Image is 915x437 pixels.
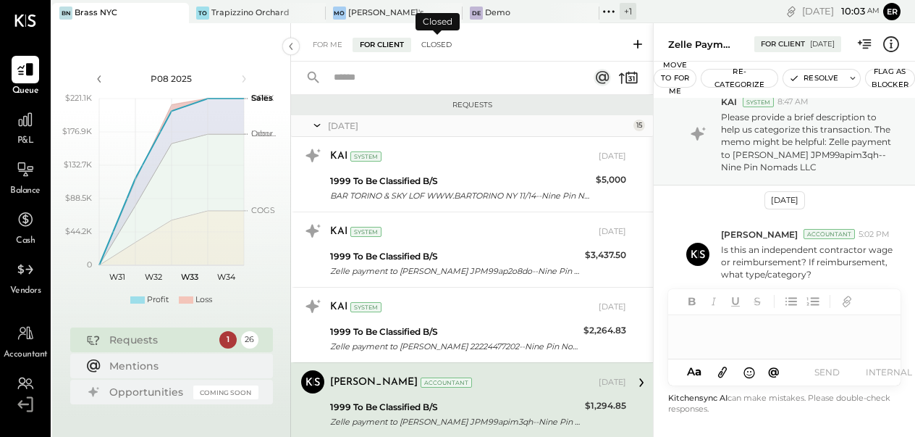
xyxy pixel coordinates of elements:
[4,349,48,362] span: Accountant
[1,256,50,298] a: Vendors
[330,249,581,264] div: 1999 To Be Classified B/S
[838,292,856,311] button: Add URL
[1,56,50,98] a: Queue
[726,292,745,311] button: Underline
[211,7,290,19] div: Trapizzino Orchard
[583,323,626,338] div: $2,264.83
[883,3,901,20] button: Er
[330,174,591,188] div: 1999 To Be Classified B/S
[195,294,212,306] div: Loss
[654,70,696,87] button: Move to for me
[683,292,701,311] button: Bold
[330,149,347,164] div: KAI
[64,159,92,170] text: $132.7K
[421,378,472,388] div: Accountant
[75,7,117,19] div: Brass NYC
[350,302,381,312] div: System
[764,363,784,381] button: @
[836,4,865,18] span: 10 : 03
[145,272,162,282] text: W32
[181,272,198,282] text: W33
[62,126,92,136] text: $176.9K
[599,226,626,238] div: [DATE]
[109,385,186,399] div: Opportunities
[485,7,510,19] div: Demo
[350,227,381,237] div: System
[721,96,737,108] span: KAI
[251,93,273,103] text: Sales
[65,93,92,103] text: $221.1K
[599,301,626,313] div: [DATE]
[704,292,723,311] button: Italic
[193,386,258,399] div: Coming Soon
[196,7,209,20] div: TO
[298,100,646,110] div: Requests
[599,151,626,162] div: [DATE]
[804,229,855,239] div: Accountant
[251,128,276,138] text: Occu...
[721,111,894,173] p: Please provide a brief description to help us categorize this transaction. The memo might be help...
[721,244,894,280] p: Is this an independent contractor wage or reimbursement? If reimbursement, what type/category?
[330,400,581,415] div: 1999 To Be Classified B/S
[17,135,34,148] span: P&L
[1,106,50,148] a: P&L
[330,325,579,339] div: 1999 To Be Classified B/S
[109,359,251,373] div: Mentions
[219,331,237,349] div: 1
[251,205,275,215] text: COGS
[330,415,581,429] div: Zelle payment to [PERSON_NAME] JPM99apim3qh--Nine Pin Nomads LLC
[65,226,92,236] text: $44.2K
[216,272,235,282] text: W34
[65,193,92,203] text: $88.5K
[333,7,346,20] div: Mo
[241,331,258,349] div: 26
[748,292,767,311] button: Strikethrough
[10,185,41,198] span: Balance
[695,365,701,378] span: a
[330,300,347,315] div: KAI
[414,38,459,52] div: Closed
[783,70,844,87] button: Resolve
[330,375,418,390] div: [PERSON_NAME]
[305,38,350,52] div: For Me
[147,294,169,306] div: Profit
[599,377,626,388] div: [DATE]
[782,292,801,311] button: Unordered List
[784,4,798,19] div: copy link
[110,72,233,85] div: P08 2025
[768,365,780,378] span: @
[328,120,630,132] div: [DATE]
[350,151,381,162] div: System
[620,3,636,20] div: + 1
[798,362,856,382] button: SEND
[59,7,72,20] div: BN
[12,85,39,98] span: Queue
[802,4,880,18] div: [DATE]
[470,7,483,20] div: De
[866,70,914,87] button: Flag as Blocker
[330,264,581,278] div: Zelle payment to [PERSON_NAME] JPM99ap2o8do--Nine Pin Nomads LLC
[109,272,125,282] text: W31
[743,97,774,107] div: System
[777,96,809,108] span: 8:47 AM
[353,38,411,52] div: For Client
[16,235,35,248] span: Cash
[330,225,347,239] div: KAI
[596,172,626,187] div: $5,000
[683,364,706,380] button: Aa
[416,13,460,30] div: Closed
[1,206,50,248] a: Cash
[764,191,805,209] div: [DATE]
[859,229,890,241] span: 5:02 PM
[810,39,835,49] div: [DATE]
[10,285,41,298] span: Vendors
[348,7,424,19] div: [PERSON_NAME]'s
[585,248,626,262] div: $3,437.50
[330,188,591,203] div: BAR TORINO & SKY LOF WWW.BARTORINO NY 11/14--Nine Pin Nomads LLC
[701,70,777,87] button: Re-Categorize
[87,259,92,270] text: 0
[1,320,50,362] a: Accountant
[668,38,734,51] div: Zelle payment to [PERSON_NAME] JPM99apim3qh--Nine Pin Nomads LLC
[109,333,212,347] div: Requests
[867,6,880,16] span: am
